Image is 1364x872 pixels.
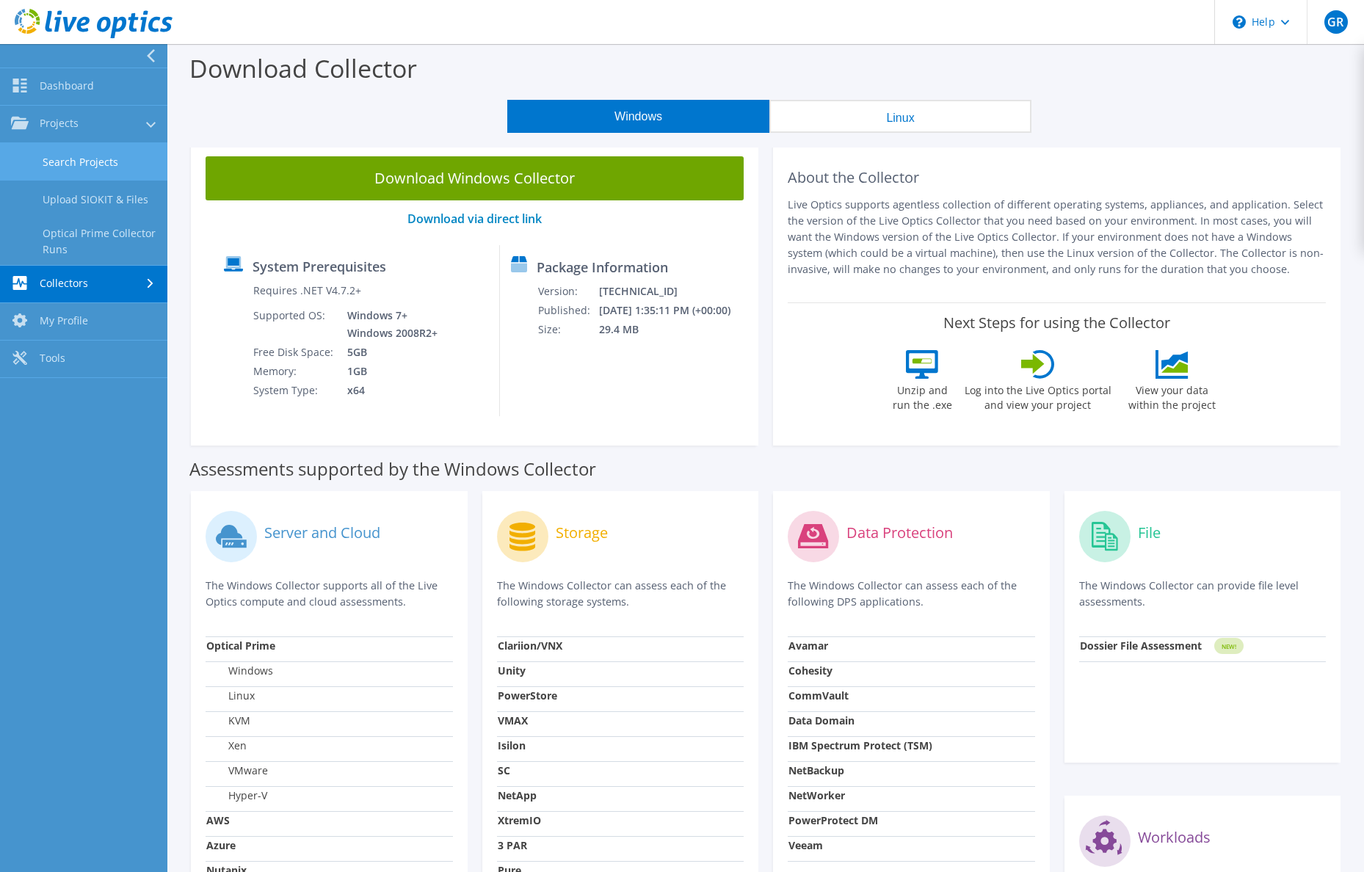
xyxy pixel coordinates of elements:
[206,664,273,678] label: Windows
[598,320,750,339] td: 29.4 MB
[264,526,380,540] label: Server and Cloud
[556,526,608,540] label: Storage
[498,713,528,727] strong: VMAX
[498,813,541,827] strong: XtremIO
[206,156,744,200] a: Download Windows Collector
[788,838,823,852] strong: Veeam
[1221,642,1236,650] tspan: NEW!
[189,51,417,85] label: Download Collector
[206,713,250,728] label: KVM
[498,838,527,852] strong: 3 PAR
[206,813,230,827] strong: AWS
[598,301,750,320] td: [DATE] 1:35:11 PM (+00:00)
[206,763,268,778] label: VMware
[788,788,845,802] strong: NetWorker
[537,320,598,339] td: Size:
[788,639,828,653] strong: Avamar
[943,314,1170,332] label: Next Steps for using the Collector
[788,664,832,677] strong: Cohesity
[336,343,440,362] td: 5GB
[788,169,1326,186] h2: About the Collector
[788,197,1326,277] p: Live Optics supports agentless collection of different operating systems, appliances, and applica...
[206,838,236,852] strong: Azure
[253,381,336,400] td: System Type:
[537,301,598,320] td: Published:
[253,343,336,362] td: Free Disk Space:
[537,260,668,275] label: Package Information
[537,282,598,301] td: Version:
[253,306,336,343] td: Supported OS:
[1079,578,1327,610] p: The Windows Collector can provide file level assessments.
[846,526,953,540] label: Data Protection
[788,763,844,777] strong: NetBackup
[206,738,247,753] label: Xen
[1233,15,1246,29] svg: \n
[788,713,855,727] strong: Data Domain
[598,282,750,301] td: [TECHNICAL_ID]
[206,578,453,610] p: The Windows Collector supports all of the Live Optics compute and cloud assessments.
[498,738,526,752] strong: Isilon
[788,578,1035,610] p: The Windows Collector can assess each of the following DPS applications.
[498,639,562,653] strong: Clariion/VNX
[498,664,526,677] strong: Unity
[253,283,361,298] label: Requires .NET V4.7.2+
[1324,10,1348,34] span: GR
[253,362,336,381] td: Memory:
[964,379,1112,413] label: Log into the Live Optics portal and view your project
[253,259,386,274] label: System Prerequisites
[497,578,744,610] p: The Windows Collector can assess each of the following storage systems.
[336,306,440,343] td: Windows 7+ Windows 2008R2+
[407,211,542,227] a: Download via direct link
[507,100,769,133] button: Windows
[498,688,557,702] strong: PowerStore
[788,688,849,702] strong: CommVault
[336,381,440,400] td: x64
[498,788,537,802] strong: NetApp
[206,788,267,803] label: Hyper-V
[498,763,510,777] strong: SC
[336,362,440,381] td: 1GB
[788,813,878,827] strong: PowerProtect DM
[206,639,275,653] strong: Optical Prime
[889,379,957,413] label: Unzip and run the .exe
[1120,379,1225,413] label: View your data within the project
[206,688,255,703] label: Linux
[1138,526,1161,540] label: File
[1138,830,1211,845] label: Workloads
[1080,639,1202,653] strong: Dossier File Assessment
[769,100,1031,133] button: Linux
[189,462,596,476] label: Assessments supported by the Windows Collector
[788,738,932,752] strong: IBM Spectrum Protect (TSM)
